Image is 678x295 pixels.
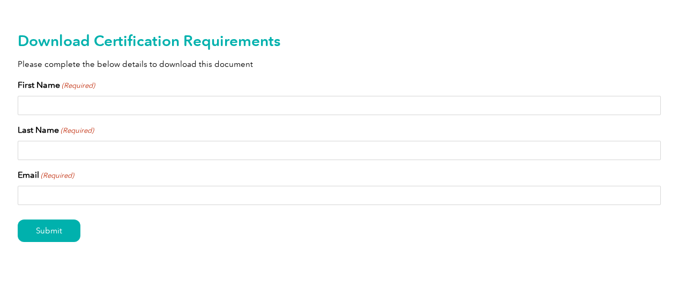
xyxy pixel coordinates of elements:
[18,79,95,92] label: First Name
[18,220,80,242] input: Submit
[59,125,94,136] span: (Required)
[18,58,661,70] p: Please complete the below details to download this document
[61,80,95,91] span: (Required)
[18,124,94,137] label: Last Name
[40,170,74,181] span: (Required)
[18,169,74,181] label: Email
[18,32,661,49] h2: Download Certification Requirements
